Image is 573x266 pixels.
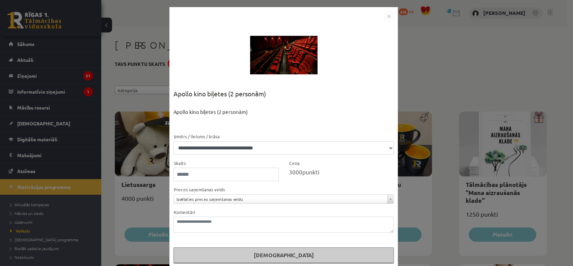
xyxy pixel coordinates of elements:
[289,168,394,176] div: punkti
[173,89,394,108] div: Apollo kino biļetes (2 personām)
[289,168,302,175] span: 3000
[176,195,385,203] span: Izvēlaties preces saņemšanas veidu
[174,195,393,203] a: Izvēlaties preces saņemšanas veidu
[289,160,300,167] label: Cena
[173,133,220,140] label: Izmērs / lielums / krāsa
[384,12,394,19] a: Close
[173,186,225,193] label: Preces saņemšanas veids
[173,160,186,167] label: Skaits
[173,247,394,263] button: [DEMOGRAPHIC_DATA]
[384,11,394,21] img: motivation-modal-close-c4c6120e38224f4335eb81b515c8231475e344d61debffcd306e703161bf1fac.png
[173,209,195,216] label: Komentāri
[173,108,394,133] div: Apollo kino biļetes (2 personām)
